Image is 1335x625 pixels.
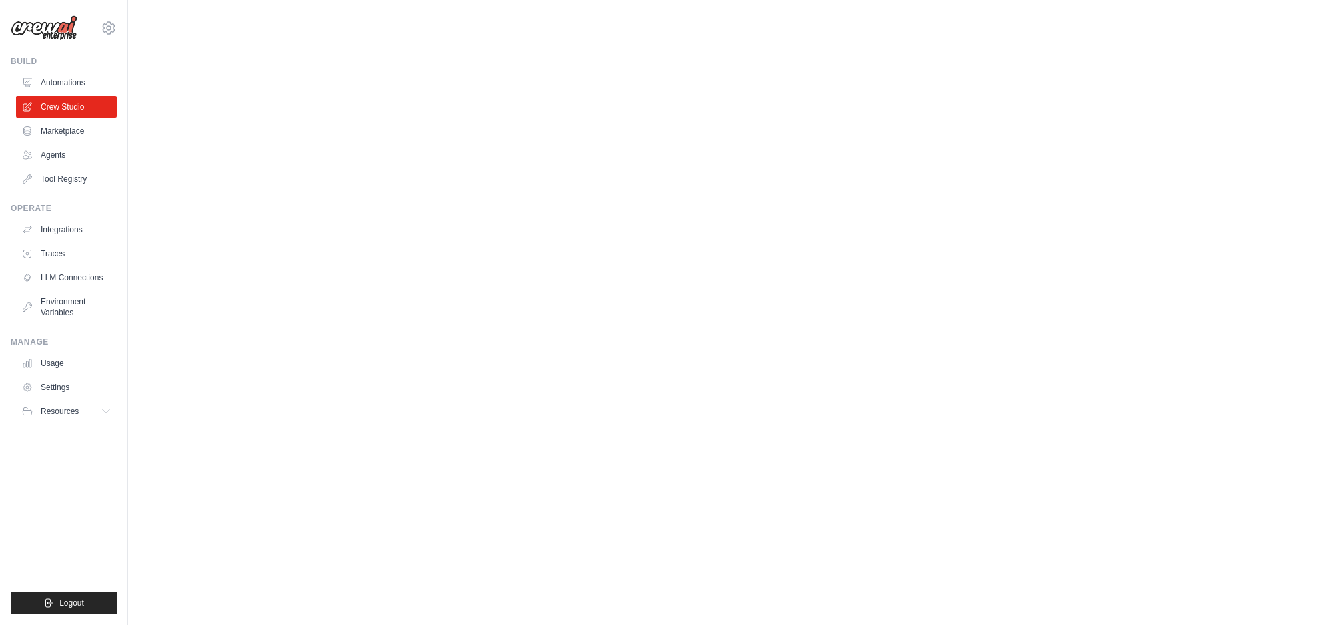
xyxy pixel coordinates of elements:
a: Traces [16,243,117,264]
div: Operate [11,203,117,214]
button: Resources [16,401,117,422]
a: Automations [16,72,117,93]
div: Build [11,56,117,67]
span: Logout [59,598,84,608]
a: Environment Variables [16,291,117,323]
a: Tool Registry [16,168,117,190]
span: Resources [41,406,79,417]
a: Agents [16,144,117,166]
button: Logout [11,592,117,614]
a: Settings [16,377,117,398]
a: LLM Connections [16,267,117,288]
div: Manage [11,337,117,347]
a: Marketplace [16,120,117,142]
a: Crew Studio [16,96,117,118]
a: Integrations [16,219,117,240]
a: Usage [16,353,117,374]
img: Logo [11,15,77,41]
